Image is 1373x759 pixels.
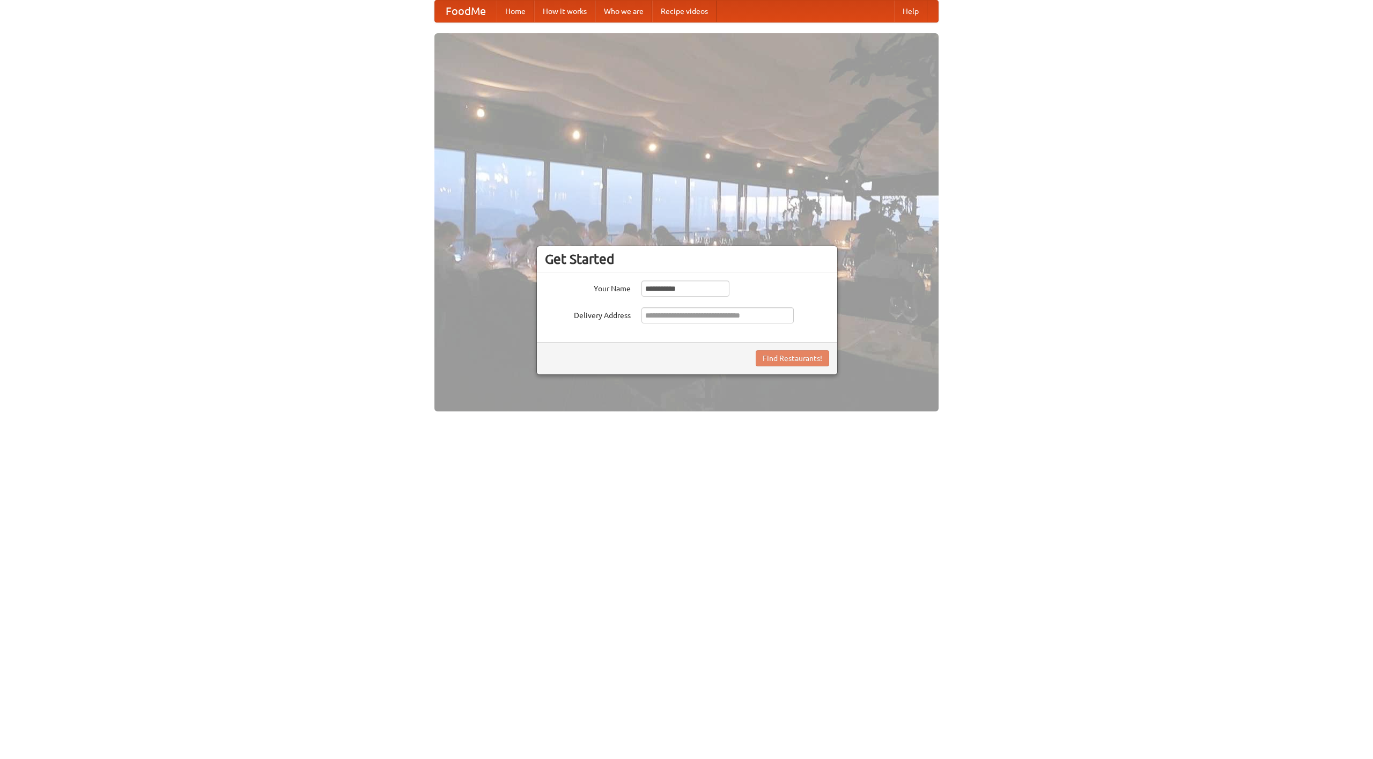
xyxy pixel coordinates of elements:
a: Who we are [595,1,652,22]
a: FoodMe [435,1,497,22]
h3: Get Started [545,251,829,267]
a: Help [894,1,927,22]
label: Delivery Address [545,307,631,321]
a: Home [497,1,534,22]
label: Your Name [545,281,631,294]
a: Recipe videos [652,1,717,22]
a: How it works [534,1,595,22]
button: Find Restaurants! [756,350,829,366]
